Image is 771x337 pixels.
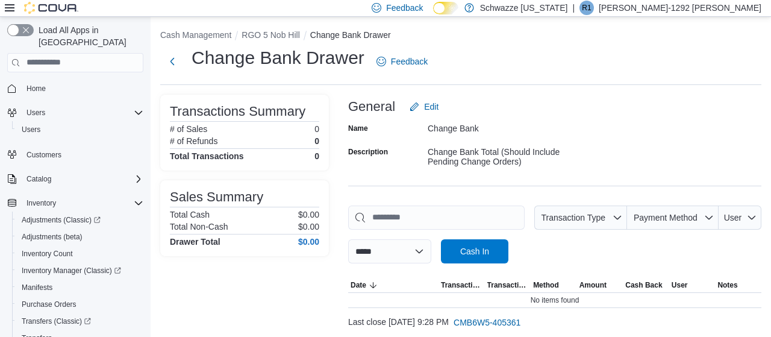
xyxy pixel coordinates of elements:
button: Cash Back [623,278,669,292]
span: Customers [27,150,61,160]
input: Dark Mode [433,2,458,14]
button: Change Bank Drawer [310,30,391,40]
span: Inventory [22,196,143,210]
p: $0.00 [298,210,319,219]
span: Adjustments (beta) [22,232,83,242]
h4: Total Transactions [170,151,244,161]
span: Users [22,125,40,134]
p: 0 [314,136,319,146]
button: Cash Management [160,30,231,40]
label: Description [348,147,388,157]
span: Amount [579,280,607,290]
h3: Transactions Summary [170,104,305,119]
a: Feedback [372,49,432,74]
p: Schwazze [US_STATE] [480,1,568,15]
img: Cova [24,2,78,14]
span: Dark Mode [433,14,434,15]
button: Purchase Orders [12,296,148,313]
span: Transaction # [487,280,529,290]
a: Customers [22,148,66,162]
button: Transaction # [485,278,531,292]
span: Users [27,108,45,118]
span: Transaction Type [541,213,605,222]
span: Customers [22,146,143,162]
button: Payment Method [627,206,719,230]
span: Inventory [27,198,56,208]
span: Inventory Count [17,247,143,261]
h1: Change Bank Drawer [192,46,364,70]
span: Load All Apps in [GEOGRAPHIC_DATA] [34,24,143,48]
span: Adjustments (Classic) [22,215,101,225]
button: Catalog [2,171,148,187]
a: Inventory Count [17,247,78,261]
a: Inventory Manager (Classic) [12,262,148,279]
a: Adjustments (Classic) [12,212,148,228]
input: This is a search bar. As you type, the results lower in the page will automatically filter. [348,206,525,230]
span: Home [27,84,46,93]
span: Purchase Orders [17,297,143,312]
h6: # of Sales [170,124,207,134]
button: Adjustments (beta) [12,228,148,245]
button: User [719,206,761,230]
span: Inventory Manager (Classic) [22,266,121,276]
h3: General [348,99,395,114]
button: Next [160,49,184,74]
button: Home [2,80,148,97]
button: Date [348,278,439,292]
span: CMB6W5-405361 [454,317,520,329]
a: Adjustments (beta) [17,230,87,244]
h4: Drawer Total [170,237,220,247]
span: R1 [582,1,591,15]
span: Inventory Manager (Classic) [17,263,143,278]
a: Users [17,122,45,137]
button: Users [2,104,148,121]
span: User [672,280,688,290]
span: Notes [717,280,737,290]
button: Inventory [22,196,61,210]
span: Transaction Type [441,280,482,290]
span: Date [351,280,366,290]
button: Users [22,106,50,120]
p: [PERSON_NAME]-1292 [PERSON_NAME] [599,1,761,15]
span: Cash In [460,245,489,257]
button: Users [12,121,148,138]
h4: 0 [314,151,319,161]
span: Cash Back [625,280,662,290]
span: Method [533,280,559,290]
span: Manifests [22,283,52,292]
span: Inventory Count [22,249,73,259]
span: Feedback [386,2,423,14]
span: Feedback [391,55,428,68]
div: Change Bank [428,119,589,133]
a: Transfers (Classic) [12,313,148,330]
button: Notes [715,278,761,292]
p: 0 [314,124,319,134]
span: Catalog [22,172,143,186]
button: Amount [577,278,623,292]
span: No items found [531,295,579,305]
nav: An example of EuiBreadcrumbs [160,29,761,43]
span: Edit [424,101,439,113]
a: Home [22,81,51,96]
button: Cash In [441,239,508,263]
span: Users [22,106,143,120]
span: Payment Method [634,213,698,222]
span: Transfers (Classic) [17,314,143,329]
span: Manifests [17,280,143,295]
a: Inventory Manager (Classic) [17,263,126,278]
span: Catalog [27,174,51,184]
span: User [724,213,742,222]
h6: Total Non-Cash [170,222,228,231]
span: Adjustments (beta) [17,230,143,244]
a: Transfers (Classic) [17,314,96,329]
span: Purchase Orders [22,300,76,309]
button: RGO 5 Nob Hill [242,30,299,40]
h6: # of Refunds [170,136,217,146]
h3: Sales Summary [170,190,263,204]
button: Method [531,278,577,292]
a: Purchase Orders [17,297,81,312]
h6: Total Cash [170,210,210,219]
button: User [669,278,716,292]
button: Edit [405,95,443,119]
div: Last close [DATE] 9:28 PM [348,310,761,335]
